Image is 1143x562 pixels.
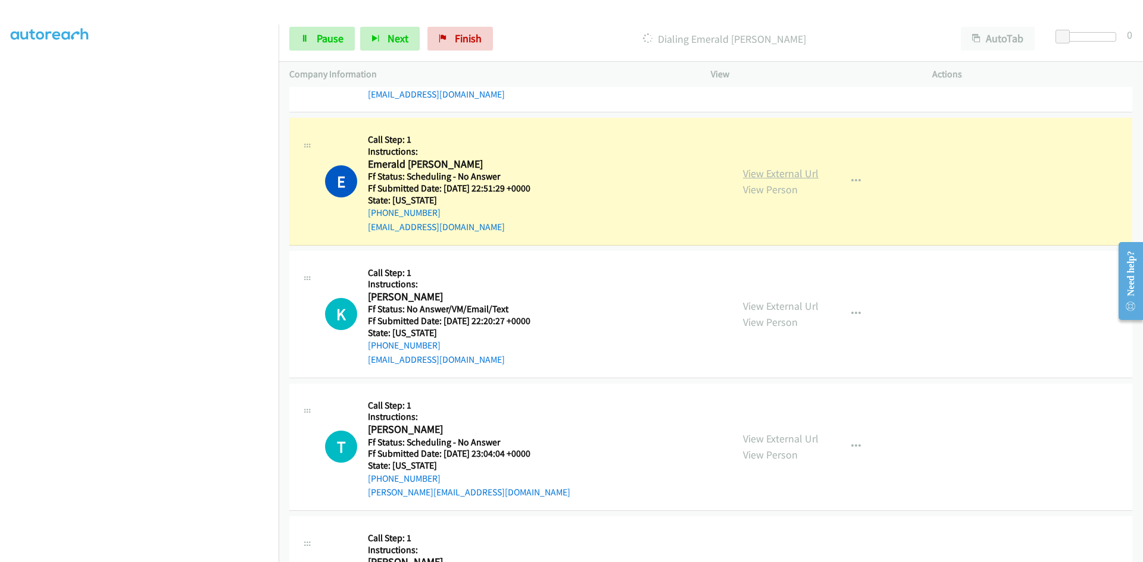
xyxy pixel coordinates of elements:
[368,290,530,304] h2: [PERSON_NAME]
[368,437,570,448] h5: Ff Status: Scheduling - No Answer
[455,32,482,45] span: Finish
[743,299,819,313] a: View External Url
[743,315,798,329] a: View Person
[325,298,357,330] div: The call is yet to be attempted
[368,221,505,233] a: [EMAIL_ADDRESS][DOMAIN_NAME]
[388,32,408,45] span: Next
[317,32,343,45] span: Pause
[368,532,530,544] h5: Call Step: 1
[368,315,530,327] h5: Ff Submitted Date: [DATE] 22:20:27 +0000
[743,167,819,180] a: View External Url
[368,134,530,146] h5: Call Step: 1
[289,67,689,81] p: Company Information
[368,158,530,171] h2: Emerald [PERSON_NAME]
[368,423,570,437] h2: [PERSON_NAME]
[368,544,530,556] h5: Instructions:
[711,67,911,81] p: View
[932,67,1132,81] p: Actions
[743,448,798,461] a: View Person
[289,27,355,51] a: Pause
[368,486,570,498] a: [PERSON_NAME][EMAIL_ADDRESS][DOMAIN_NAME]
[427,27,493,51] a: Finish
[368,146,530,158] h5: Instructions:
[368,303,530,315] h5: Ff Status: No Answer/VM/Email/Text
[743,432,819,445] a: View External Url
[368,354,505,365] a: [EMAIL_ADDRESS][DOMAIN_NAME]
[368,327,530,339] h5: State: [US_STATE]
[325,431,357,463] h1: T
[368,460,570,472] h5: State: [US_STATE]
[961,27,1035,51] button: AutoTab
[368,194,530,206] h5: State: [US_STATE]
[1108,234,1143,328] iframe: Resource Center
[1061,32,1116,42] div: Delay between calls (in seconds)
[325,431,357,463] div: The call is yet to be attempted
[368,183,530,194] h5: Ff Submitted Date: [DATE] 22:51:29 +0000
[368,267,530,279] h5: Call Step: 1
[368,89,505,100] a: [EMAIL_ADDRESS][DOMAIN_NAME]
[368,411,570,423] h5: Instructions:
[368,278,530,290] h5: Instructions:
[368,448,570,460] h5: Ff Submitted Date: [DATE] 23:04:04 +0000
[368,171,530,183] h5: Ff Status: Scheduling - No Answer
[325,165,357,197] h1: E
[1127,27,1132,43] div: 0
[368,473,441,484] a: [PHONE_NUMBER]
[360,27,420,51] button: Next
[509,31,939,47] p: Dialing Emerald [PERSON_NAME]
[368,400,570,412] h5: Call Step: 1
[368,207,441,218] a: [PHONE_NUMBER]
[743,183,798,196] a: View Person
[325,298,357,330] h1: K
[368,340,441,351] a: [PHONE_NUMBER]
